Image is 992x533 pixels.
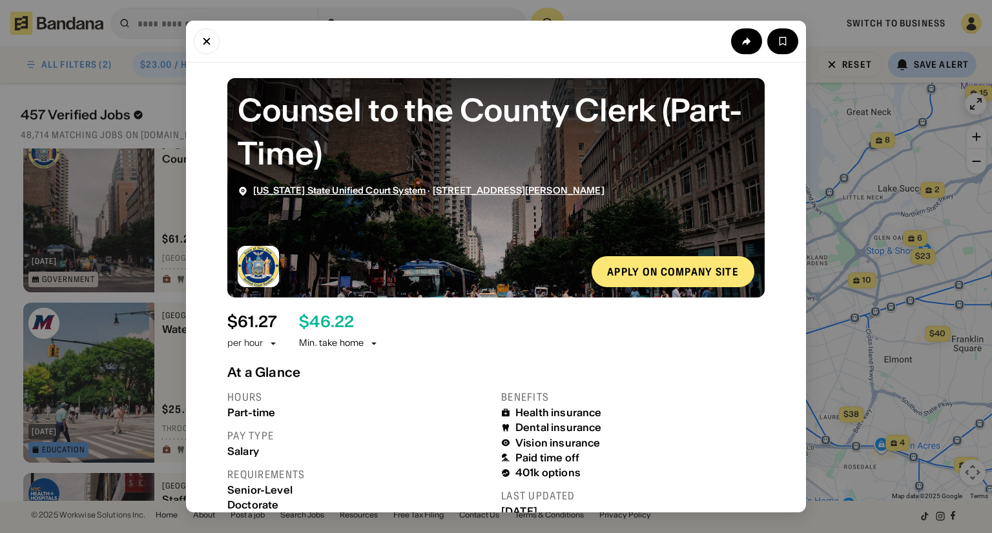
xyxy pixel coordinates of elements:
[227,429,491,443] div: Pay type
[227,313,277,332] div: $ 61.27
[227,337,263,350] div: per hour
[227,390,491,404] div: Hours
[299,313,354,332] div: $ 46.22
[501,489,765,503] div: Last updated
[253,185,426,196] span: [US_STATE] State Unified Court System
[253,185,604,196] div: ·
[227,445,491,458] div: Salary
[227,407,491,419] div: Part-time
[501,390,765,404] div: Benefits
[238,88,754,175] div: Counsel to the County Clerk (Part-Time)
[194,28,220,54] button: Close
[501,505,765,518] div: [DATE]
[227,499,491,511] div: Doctorate
[227,484,491,496] div: Senior-Level
[227,365,765,380] div: At a Glance
[515,452,579,464] div: Paid time off
[299,337,379,350] div: Min. take home
[515,437,601,449] div: Vision insurance
[515,407,602,419] div: Health insurance
[515,467,581,479] div: 401k options
[607,266,739,277] div: Apply on company site
[433,185,604,196] span: [STREET_ADDRESS][PERSON_NAME]
[515,421,602,434] div: Dental insurance
[227,468,491,481] div: Requirements
[238,246,279,287] img: New York State Unified Court System logo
